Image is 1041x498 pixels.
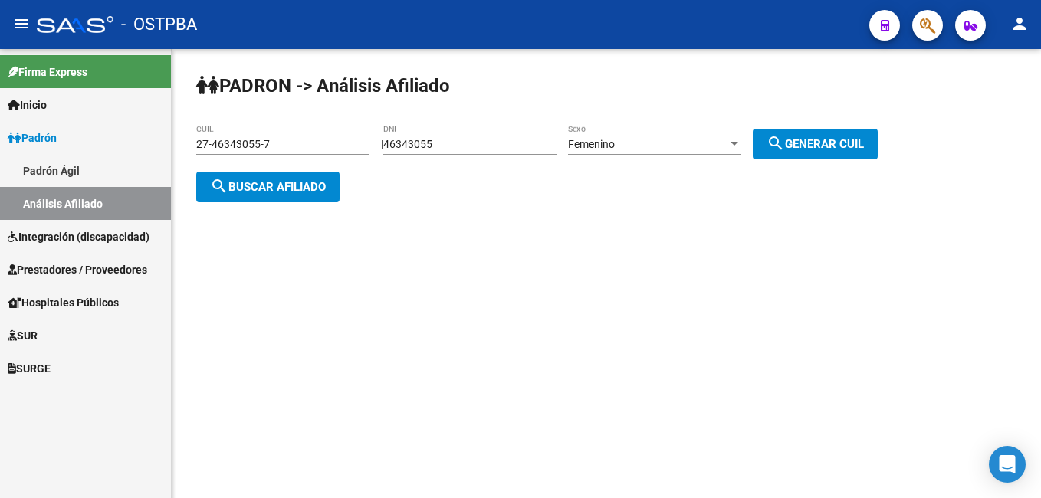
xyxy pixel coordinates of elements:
mat-icon: menu [12,15,31,33]
mat-icon: search [210,177,228,195]
div: | [381,138,889,150]
mat-icon: person [1010,15,1029,33]
span: Firma Express [8,64,87,80]
span: Prestadores / Proveedores [8,261,147,278]
span: Generar CUIL [767,137,864,151]
span: Padrón [8,129,57,146]
div: Open Intercom Messenger [989,446,1026,483]
span: SURGE [8,360,51,377]
span: Buscar afiliado [210,180,326,194]
span: - OSTPBA [121,8,197,41]
button: Generar CUIL [753,129,878,159]
span: Integración (discapacidad) [8,228,149,245]
mat-icon: search [767,134,785,152]
button: Buscar afiliado [196,172,340,202]
strong: PADRON -> Análisis Afiliado [196,75,450,97]
span: Femenino [568,138,615,150]
span: Hospitales Públicos [8,294,119,311]
span: Inicio [8,97,47,113]
span: SUR [8,327,38,344]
